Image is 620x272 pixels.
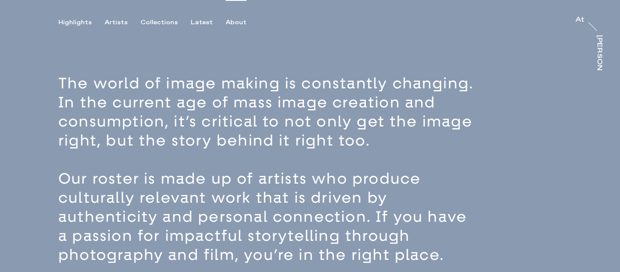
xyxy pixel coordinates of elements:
div: Latest [191,19,213,26]
div: [PERSON_NAME] [596,35,603,102]
button: Collections [141,19,191,26]
button: About [226,19,259,26]
div: Collections [141,19,178,26]
button: Latest [191,19,226,26]
button: Artists [105,19,141,26]
button: Highlights [58,19,105,26]
a: [PERSON_NAME] [594,35,603,71]
p: The world of image making is constantly changing. In the current age of mass image creation and c... [58,74,485,150]
div: Highlights [58,19,92,26]
div: Artists [105,19,128,26]
p: Our roster is made up of artists who produce culturally relevant work that is driven by authentic... [58,169,485,265]
a: At [575,16,584,25]
div: About [226,19,246,26]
